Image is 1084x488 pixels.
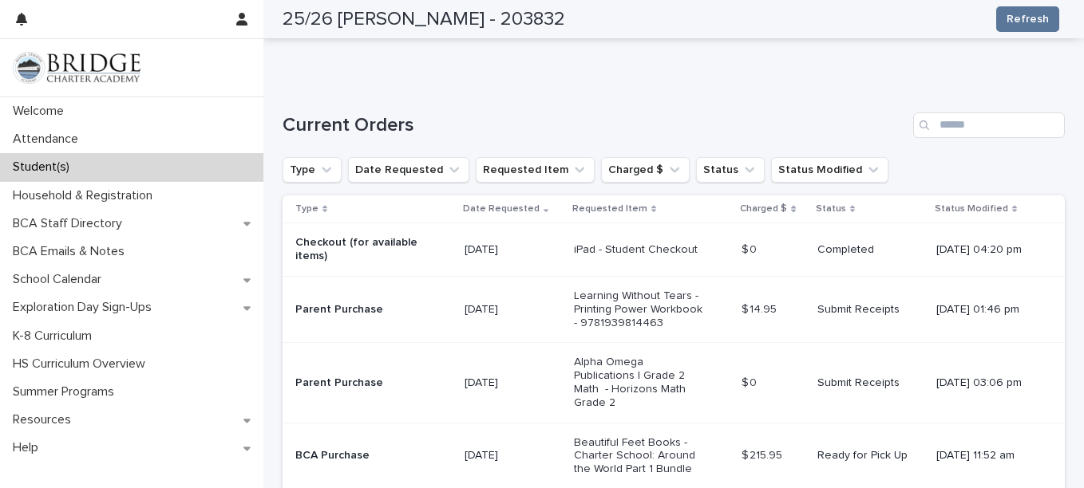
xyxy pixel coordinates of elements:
p: Charged $ [740,200,787,218]
p: Submit Receipts [817,376,924,390]
p: BCA Emails & Notes [6,244,137,259]
button: Refresh [996,6,1059,32]
p: [DATE] 01:46 pm [936,303,1039,317]
button: Type [283,157,342,183]
p: Welcome [6,104,77,119]
p: Date Requested [463,200,540,218]
h2: 25/26 [PERSON_NAME] - 203832 [283,8,565,31]
p: Parent Purchase [295,376,429,390]
p: [DATE] [465,449,561,462]
p: Status Modified [935,200,1008,218]
p: Household & Registration [6,188,165,203]
p: Beautiful Feet Books - Charter School: Around the World Part 1 Bundle [574,436,707,476]
p: $ 0 [742,240,760,257]
button: Requested Item [476,157,595,183]
p: [DATE] [465,376,561,390]
span: Refresh [1007,11,1049,27]
p: Exploration Day Sign-Ups [6,300,164,315]
p: [DATE] 11:52 am [936,449,1039,462]
p: Help [6,440,51,455]
p: Summer Programs [6,384,127,399]
input: Search [913,112,1065,138]
tr: Parent Purchase[DATE]Learning Without Tears - Printing Power Workbook - 9781939814463$ 14.95$ 14.... [283,276,1065,342]
p: Attendance [6,132,91,147]
p: HS Curriculum Overview [6,356,158,372]
p: Student(s) [6,159,82,175]
button: Status [696,157,765,183]
p: $ 215.95 [742,446,785,462]
p: BCA Staff Directory [6,216,135,231]
p: [DATE] 03:06 pm [936,376,1039,390]
p: K-8 Curriculum [6,329,105,344]
p: Type [295,200,318,218]
p: Resources [6,412,84,427]
p: Learning Without Tears - Printing Power Workbook - 9781939814463 [574,289,707,329]
button: Date Requested [348,157,469,183]
p: $ 0 [742,373,760,390]
p: Completed [817,243,924,257]
tr: Parent Purchase[DATE]Alpha Omega Publications | Grade 2 Math - Horizons Math Grade 2$ 0$ 0 Submit... [283,343,1065,423]
button: Status Modified [771,157,888,183]
h1: Current Orders [283,114,907,137]
p: [DATE] [465,243,561,257]
p: School Calendar [6,272,114,287]
img: V1C1m3IdTEidaUdm9Hs0 [13,52,140,84]
p: Ready for Pick Up [817,449,924,462]
button: Charged $ [601,157,690,183]
p: [DATE] [465,303,561,317]
p: Status [816,200,846,218]
p: BCA Purchase [295,449,429,462]
p: Requested Item [572,200,647,218]
p: Parent Purchase [295,303,429,317]
p: [DATE] 04:20 pm [936,243,1039,257]
p: Submit Receipts [817,303,924,317]
tr: Checkout (for available items)[DATE]iPad - Student Checkout$ 0$ 0 Completed[DATE] 04:20 pm [283,223,1065,277]
p: Checkout (for available items) [295,236,429,263]
p: Alpha Omega Publications | Grade 2 Math - Horizons Math Grade 2 [574,356,707,409]
p: $ 14.95 [742,300,780,317]
p: iPad - Student Checkout [574,243,707,257]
